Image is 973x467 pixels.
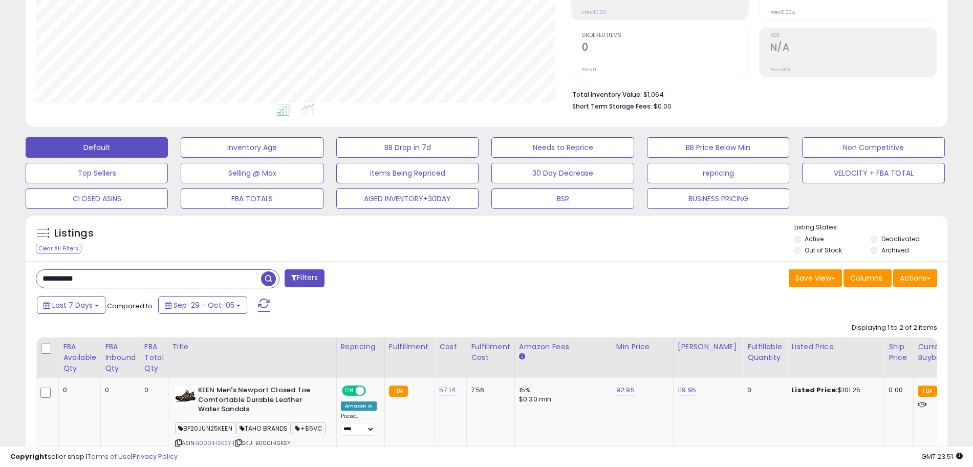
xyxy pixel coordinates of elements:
[52,300,93,310] span: Last 7 Days
[519,342,608,352] div: Amazon Fees
[616,342,669,352] div: Min Price
[791,385,838,395] b: Listed Price:
[491,137,634,158] button: Needs to Reprice
[678,385,696,395] a: 119.95
[881,235,920,243] label: Deactivated
[893,269,937,287] button: Actions
[336,188,479,209] button: AGED INVENTORY+30DAY
[10,452,178,462] div: seller snap | |
[88,452,131,461] a: Terms of Use
[63,342,96,374] div: FBA Available Qty
[172,342,332,352] div: Title
[794,223,947,232] p: Listing States:
[572,102,652,111] b: Short Term Storage Fees:
[582,41,748,55] h2: 0
[336,163,479,183] button: Items Being Repriced
[37,296,105,314] button: Last 7 Days
[181,163,323,183] button: Selling @ Max
[471,342,510,363] div: Fulfillment Cost
[343,387,356,395] span: ON
[844,269,892,287] button: Columns
[747,386,779,395] div: 0
[144,342,164,374] div: FBA Total Qty
[26,137,168,158] button: Default
[175,386,196,406] img: 41gzxRP98KL._SL40_.jpg
[805,246,842,254] label: Out of Stock
[678,342,739,352] div: [PERSON_NAME]
[881,246,909,254] label: Archived
[770,9,795,15] small: Prev: 0.00%
[158,296,247,314] button: Sep-29 - Oct-05
[918,342,970,363] div: Current Buybox Price
[802,137,944,158] button: Non Competitive
[850,273,882,283] span: Columns
[341,342,380,352] div: Repricing
[54,226,94,241] h5: Listings
[285,269,325,287] button: Filters
[491,163,634,183] button: 30 Day Decrease
[175,386,329,459] div: ASIN:
[747,342,783,363] div: Fulfillable Quantity
[292,422,326,434] span: +$5VC
[647,137,789,158] button: BB Price Below Min
[770,41,937,55] h2: N/A
[198,386,322,417] b: KEEN Men's Newport Closed Toe Comfortable Durable Leather Water Sandals
[341,413,377,436] div: Preset:
[582,9,606,15] small: Prev: $0.00
[647,163,789,183] button: repricing
[802,163,944,183] button: VELOCITY + FBA TOTAL
[336,137,479,158] button: BB Drop in 7d
[26,163,168,183] button: Top Sellers
[63,386,93,395] div: 0
[174,300,234,310] span: Sep-29 - Oct-05
[789,269,842,287] button: Save View
[918,386,937,397] small: FBA
[770,67,790,73] small: Prev: N/A
[791,342,880,352] div: Listed Price
[10,452,48,461] strong: Copyright
[791,386,876,395] div: $101.25
[439,385,456,395] a: 57.14
[181,188,323,209] button: FBA TOTALS
[582,67,596,73] small: Prev: 0
[105,342,136,374] div: FBA inbound Qty
[236,422,291,434] span: TAHO BRANDS
[107,301,154,311] span: Compared to:
[921,452,963,461] span: 2025-10-13 23:51 GMT
[471,386,507,395] div: 7.56
[144,386,160,395] div: 0
[36,244,81,253] div: Clear All Filters
[519,386,604,395] div: 15%
[519,395,604,404] div: $0.30 min
[181,137,323,158] button: Inventory Age
[889,342,909,363] div: Ship Price
[491,188,634,209] button: BSR
[616,385,635,395] a: 92.95
[439,342,462,352] div: Cost
[389,386,408,397] small: FBA
[647,188,789,209] button: BUSINESS PRICING
[26,188,168,209] button: CLOSED ASINS
[364,387,380,395] span: OFF
[852,323,937,333] div: Displaying 1 to 2 of 2 items
[770,33,937,38] span: ROI
[175,422,235,434] span: BP20JUN25KEEN
[572,88,929,100] li: $1,064
[582,33,748,38] span: Ordered Items
[889,386,905,395] div: 0.00
[341,401,377,411] div: Amazon AI
[805,235,824,243] label: Active
[654,101,672,111] span: $0.00
[133,452,178,461] a: Privacy Policy
[389,342,430,352] div: Fulfillment
[572,90,642,99] b: Total Inventory Value:
[105,386,132,395] div: 0
[519,352,525,362] small: Amazon Fees.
